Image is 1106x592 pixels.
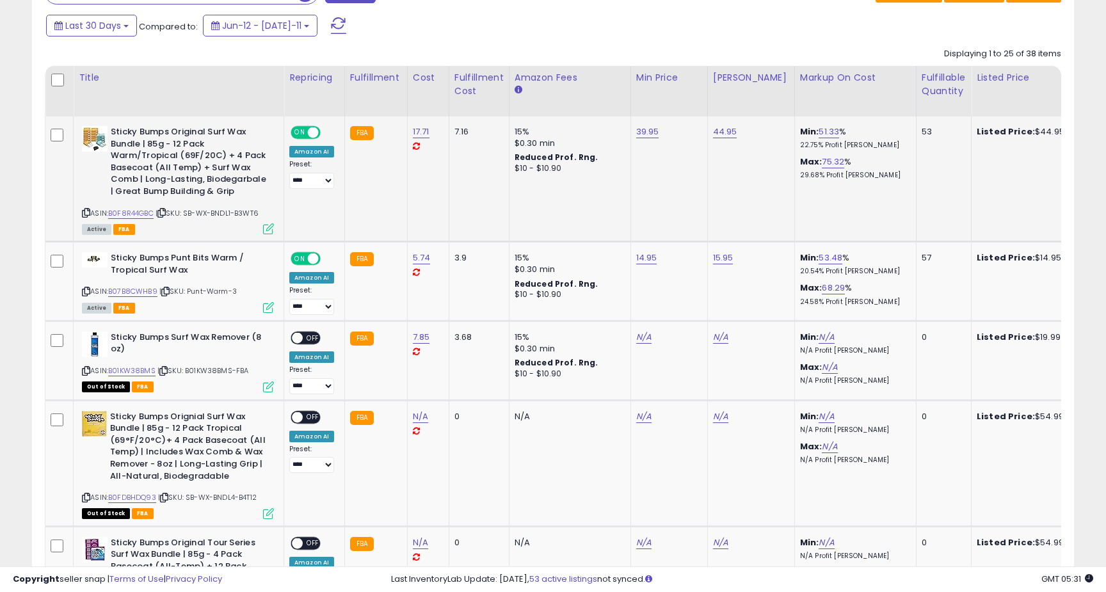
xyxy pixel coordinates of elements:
[82,126,108,152] img: 51I1-jHToOL._SL40_.jpg
[65,19,121,32] span: Last 30 Days
[132,508,154,519] span: FBA
[132,381,154,392] span: FBA
[800,252,819,264] b: Min:
[289,351,334,363] div: Amazon AI
[977,126,1083,138] div: $44.95
[977,125,1035,138] b: Listed Price:
[515,264,621,275] div: $0.30 min
[82,411,274,518] div: ASIN:
[350,411,374,425] small: FBA
[713,252,733,264] a: 15.95
[413,331,430,344] a: 7.85
[46,15,137,36] button: Last 30 Days
[110,411,266,485] b: Sticky Bumps Orignial Surf Wax Bundle | 85g - 12 Pack Tropical (69°F/20°C)+ 4 Pack Basecoat (All ...
[292,253,308,264] span: ON
[82,252,274,312] div: ASIN:
[800,426,906,435] p: N/A Profit [PERSON_NAME]
[713,410,728,423] a: N/A
[82,224,111,235] span: All listings currently available for purchase on Amazon
[800,171,906,180] p: 29.68% Profit [PERSON_NAME]
[794,66,916,116] th: The percentage added to the cost of goods (COGS) that forms the calculator for Min & Max prices.
[636,125,659,138] a: 39.95
[713,331,728,344] a: N/A
[303,333,323,344] span: OFF
[800,456,906,465] p: N/A Profit [PERSON_NAME]
[289,146,334,157] div: Amazon AI
[109,573,164,585] a: Terms of Use
[289,431,334,442] div: Amazon AI
[391,573,1093,586] div: Last InventoryLab Update: [DATE], not synced.
[822,156,844,168] a: 75.32
[819,410,834,423] a: N/A
[800,361,822,373] b: Max:
[79,71,278,84] div: Title
[13,573,60,585] strong: Copyright
[350,332,374,346] small: FBA
[822,440,837,453] a: N/A
[800,298,906,307] p: 24.58% Profit [PERSON_NAME]
[819,331,834,344] a: N/A
[82,332,274,391] div: ASIN:
[636,536,652,549] a: N/A
[413,125,429,138] a: 17.71
[922,252,961,264] div: 57
[636,252,657,264] a: 14.95
[529,573,597,585] a: 53 active listings
[713,125,737,138] a: 44.95
[800,376,906,385] p: N/A Profit [PERSON_NAME]
[800,156,906,180] div: %
[157,365,249,376] span: | SKU: B01KW38BMS-FBA
[454,71,504,98] div: Fulfillment Cost
[922,126,961,138] div: 53
[454,332,499,343] div: 3.68
[82,126,274,233] div: ASIN:
[977,252,1083,264] div: $14.95
[111,332,266,358] b: Sticky Bumps Surf Wax Remover (8 oz)
[515,411,621,422] div: N/A
[203,15,317,36] button: Jun-12 - [DATE]-11
[413,410,428,423] a: N/A
[636,71,702,84] div: Min Price
[515,163,621,174] div: $10 - $10.90
[111,126,266,200] b: Sticky Bumps Original Surf Wax Bundle | 85g - 12 Pack Warm/Tropical (69F/20C) + 4 Pack Basecoat (...
[350,126,374,140] small: FBA
[82,411,107,436] img: 61x--pRZ58L._SL40_.jpg
[515,357,598,368] b: Reduced Prof. Rng.
[82,508,130,519] span: All listings that are currently out of stock and unavailable for purchase on Amazon
[515,252,621,264] div: 15%
[319,127,339,138] span: OFF
[636,331,652,344] a: N/A
[800,536,819,548] b: Min:
[977,536,1035,548] b: Listed Price:
[303,412,323,422] span: OFF
[515,332,621,343] div: 15%
[82,537,108,563] img: 51Y0fSh7rhL._SL40_.jpg
[454,126,499,138] div: 7.16
[800,156,822,168] b: Max:
[139,20,198,33] span: Compared to:
[922,537,961,548] div: 0
[713,71,789,84] div: [PERSON_NAME]
[977,537,1083,548] div: $54.99
[413,71,444,84] div: Cost
[977,410,1035,422] b: Listed Price:
[977,252,1035,264] b: Listed Price:
[82,381,130,392] span: All listings that are currently out of stock and unavailable for purchase on Amazon
[454,537,499,548] div: 0
[515,369,621,380] div: $10 - $10.90
[515,278,598,289] b: Reduced Prof. Rng.
[515,84,522,96] small: Amazon Fees.
[113,224,135,235] span: FBA
[977,71,1087,84] div: Listed Price
[515,289,621,300] div: $10 - $10.90
[454,252,499,264] div: 3.9
[922,71,966,98] div: Fulfillable Quantity
[350,71,402,84] div: Fulfillment
[222,19,301,32] span: Jun-12 - [DATE]-11
[413,536,428,549] a: N/A
[289,71,339,84] div: Repricing
[82,252,108,268] img: 31BaYmJA5dL._SL40_.jpg
[800,267,906,276] p: 20.54% Profit [PERSON_NAME]
[713,536,728,549] a: N/A
[944,48,1061,60] div: Displaying 1 to 25 of 38 items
